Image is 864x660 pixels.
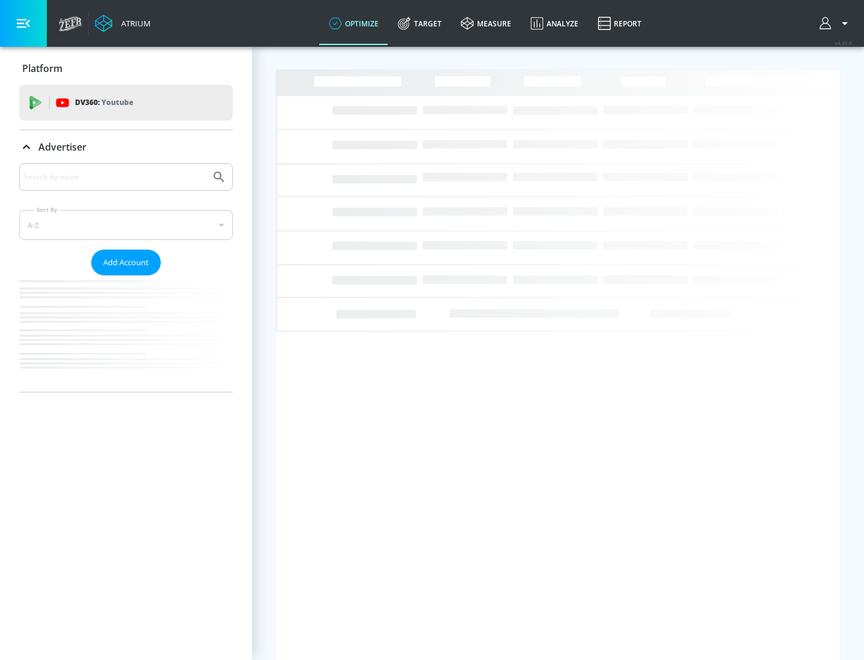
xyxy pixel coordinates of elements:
a: Target [388,2,451,45]
div: Advertiser [19,130,233,164]
div: Advertiser [19,163,233,392]
a: Report [588,2,651,45]
a: Atrium [95,14,151,32]
p: Youtube [101,96,133,109]
label: Sort By [34,206,60,214]
p: Advertiser [38,140,86,154]
div: Atrium [116,18,151,29]
a: measure [451,2,521,45]
p: Platform [22,62,62,75]
nav: list of Advertiser [19,275,233,392]
div: A-Z [19,210,233,240]
div: Platform [19,52,233,85]
button: Add Account [91,250,161,275]
span: v 4.32.0 [835,40,852,46]
a: optimize [319,2,388,45]
span: Add Account [103,256,149,269]
input: Search by name [24,169,206,185]
p: DV360: [75,96,133,109]
div: DV360: Youtube [19,85,233,121]
a: Analyze [521,2,588,45]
